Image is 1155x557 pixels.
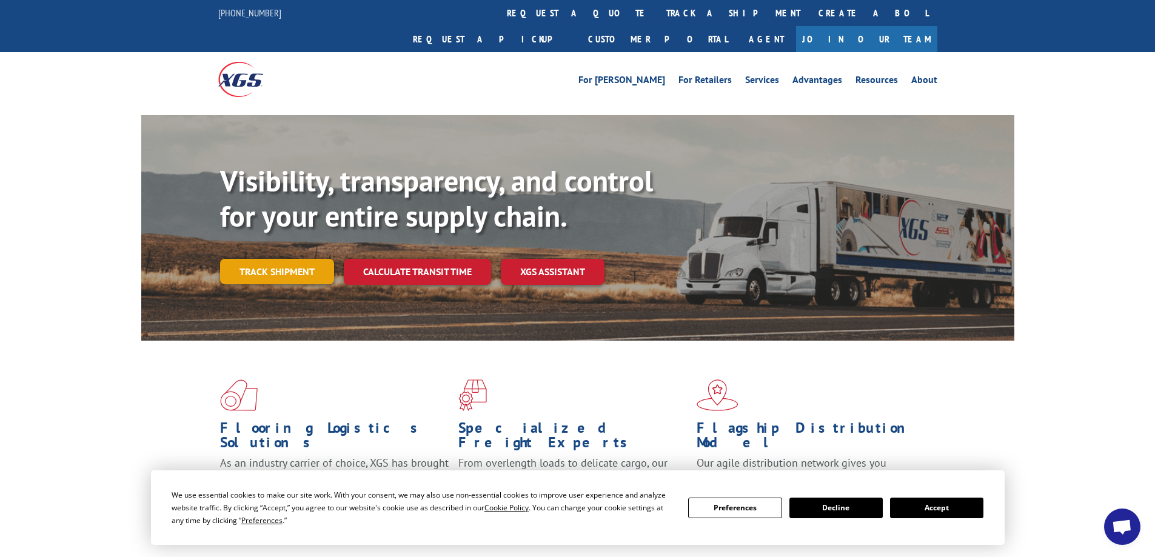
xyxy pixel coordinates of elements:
a: About [911,75,937,88]
div: Open chat [1104,509,1140,545]
a: Request a pickup [404,26,579,52]
h1: Specialized Freight Experts [458,421,688,456]
a: Advantages [792,75,842,88]
span: As an industry carrier of choice, XGS has brought innovation and dedication to flooring logistics... [220,456,449,499]
a: Resources [855,75,898,88]
img: xgs-icon-total-supply-chain-intelligence-red [220,379,258,411]
a: For [PERSON_NAME] [578,75,665,88]
div: We use essential cookies to make our site work. With your consent, we may also use non-essential ... [172,489,674,527]
a: Customer Portal [579,26,737,52]
a: [PHONE_NUMBER] [218,7,281,19]
a: Calculate transit time [344,259,491,285]
a: Services [745,75,779,88]
p: From overlength loads to delicate cargo, our experienced staff knows the best way to move your fr... [458,456,688,510]
a: Join Our Team [796,26,937,52]
h1: Flagship Distribution Model [697,421,926,456]
button: Preferences [688,498,782,518]
button: Decline [789,498,883,518]
b: Visibility, transparency, and control for your entire supply chain. [220,162,653,235]
a: XGS ASSISTANT [501,259,604,285]
img: xgs-icon-focused-on-flooring-red [458,379,487,411]
span: Preferences [241,515,283,525]
a: Agent [737,26,796,52]
img: xgs-icon-flagship-distribution-model-red [697,379,738,411]
button: Accept [890,498,983,518]
span: Cookie Policy [484,502,529,513]
a: Track shipment [220,259,334,284]
span: Our agile distribution network gives you nationwide inventory management on demand. [697,456,920,484]
a: For Retailers [678,75,732,88]
div: Cookie Consent Prompt [151,470,1005,545]
h1: Flooring Logistics Solutions [220,421,449,456]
